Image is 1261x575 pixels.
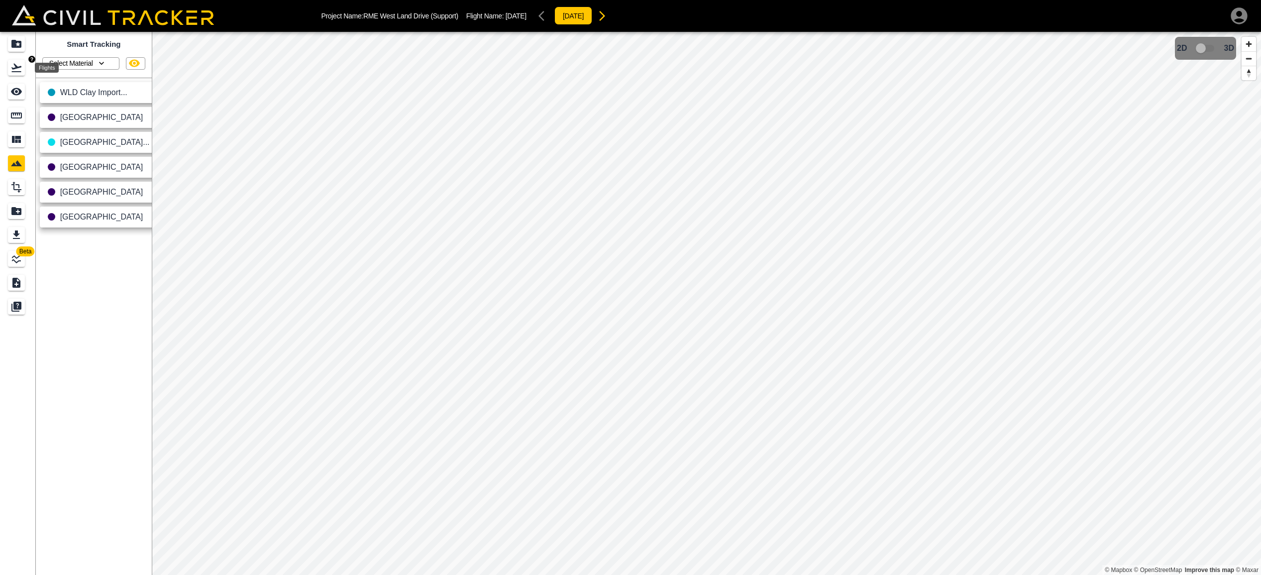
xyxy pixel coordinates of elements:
button: [DATE] [554,6,592,25]
span: 3D model not uploaded yet [1191,39,1220,58]
a: OpenStreetMap [1134,567,1182,574]
p: Project Name: RME West Land Drive (Support) [321,12,458,20]
a: Mapbox [1105,567,1132,574]
span: 2D [1177,44,1187,53]
a: Map feedback [1185,567,1234,574]
span: [DATE] [506,12,526,20]
span: 3D [1224,44,1234,53]
a: Maxar [1236,567,1259,574]
button: Reset bearing to north [1242,66,1256,80]
canvas: Map [152,32,1261,575]
p: Flight Name: [466,12,526,20]
div: Flights [35,63,59,73]
button: Zoom in [1242,37,1256,51]
button: Zoom out [1242,51,1256,66]
img: Civil Tracker [12,5,214,26]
